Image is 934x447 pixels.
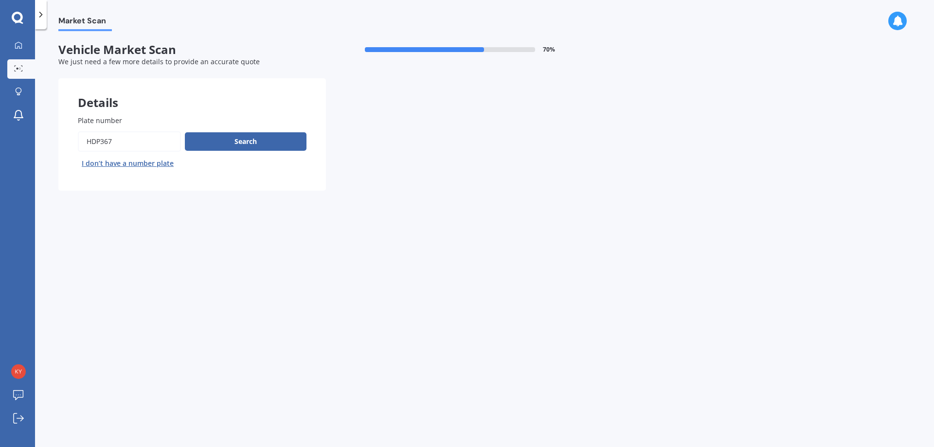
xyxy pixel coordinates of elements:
[78,131,181,152] input: Enter plate number
[185,132,306,151] button: Search
[58,57,260,66] span: We just need a few more details to provide an accurate quote
[543,46,555,53] span: 70 %
[11,364,26,379] img: ecbe3061f2d15485efc551842dbf8ec2
[58,43,326,57] span: Vehicle Market Scan
[78,156,178,171] button: I don’t have a number plate
[58,16,112,29] span: Market Scan
[58,78,326,107] div: Details
[78,116,122,125] span: Plate number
